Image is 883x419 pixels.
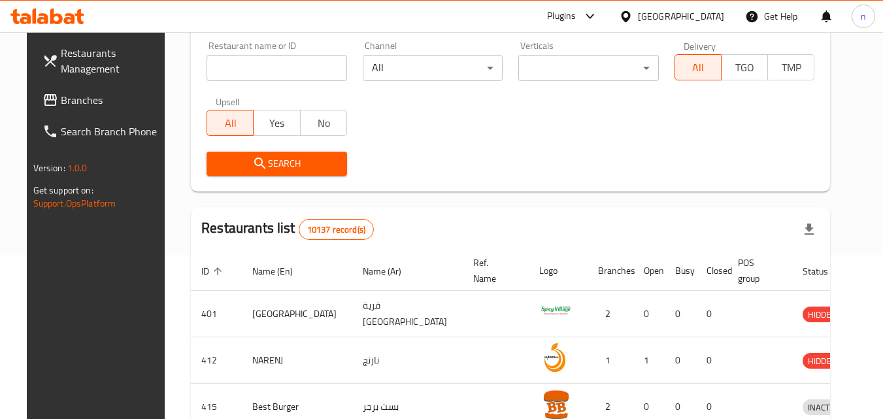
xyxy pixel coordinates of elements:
[33,159,65,176] span: Version:
[216,97,240,106] label: Upsell
[201,263,226,279] span: ID
[684,41,716,50] label: Delivery
[803,307,842,322] span: HIDDEN
[680,58,716,77] span: All
[518,55,659,81] div: ​
[529,251,588,291] th: Logo
[212,114,248,133] span: All
[32,37,175,84] a: Restaurants Management
[201,218,374,240] h2: Restaurants list
[633,337,665,384] td: 1
[61,124,164,139] span: Search Branch Phone
[207,110,254,136] button: All
[727,58,763,77] span: TGO
[299,224,373,236] span: 10137 record(s)
[588,251,633,291] th: Branches
[253,110,300,136] button: Yes
[217,156,337,172] span: Search
[738,255,776,286] span: POS group
[803,353,842,369] div: HIDDEN
[352,291,463,337] td: قرية [GEOGRAPHIC_DATA]
[588,337,633,384] td: 1
[32,116,175,147] a: Search Branch Phone
[207,152,347,176] button: Search
[61,45,164,76] span: Restaurants Management
[721,54,768,80] button: TGO
[675,54,722,80] button: All
[473,255,513,286] span: Ref. Name
[767,54,814,80] button: TMP
[803,354,842,369] span: HIDDEN
[259,114,295,133] span: Yes
[633,291,665,337] td: 0
[191,291,242,337] td: 401
[306,114,342,133] span: No
[242,337,352,384] td: NARENJ
[793,214,825,245] div: Export file
[588,291,633,337] td: 2
[696,337,727,384] td: 0
[539,295,572,327] img: Spicy Village
[207,55,347,81] input: Search for restaurant name or ID..
[665,337,696,384] td: 0
[696,251,727,291] th: Closed
[803,263,845,279] span: Status
[300,110,347,136] button: No
[252,263,310,279] span: Name (En)
[773,58,809,77] span: TMP
[803,399,847,415] div: INACTIVE
[191,337,242,384] td: 412
[33,195,116,212] a: Support.OpsPlatform
[803,400,847,415] span: INACTIVE
[61,92,164,108] span: Branches
[547,8,576,24] div: Plugins
[299,219,374,240] div: Total records count
[539,341,572,374] img: NARENJ
[363,263,418,279] span: Name (Ar)
[363,55,503,81] div: All
[67,159,88,176] span: 1.0.0
[696,291,727,337] td: 0
[352,337,463,384] td: نارنج
[665,251,696,291] th: Busy
[861,9,866,24] span: n
[665,291,696,337] td: 0
[633,251,665,291] th: Open
[242,291,352,337] td: [GEOGRAPHIC_DATA]
[32,84,175,116] a: Branches
[638,9,724,24] div: [GEOGRAPHIC_DATA]
[33,182,93,199] span: Get support on:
